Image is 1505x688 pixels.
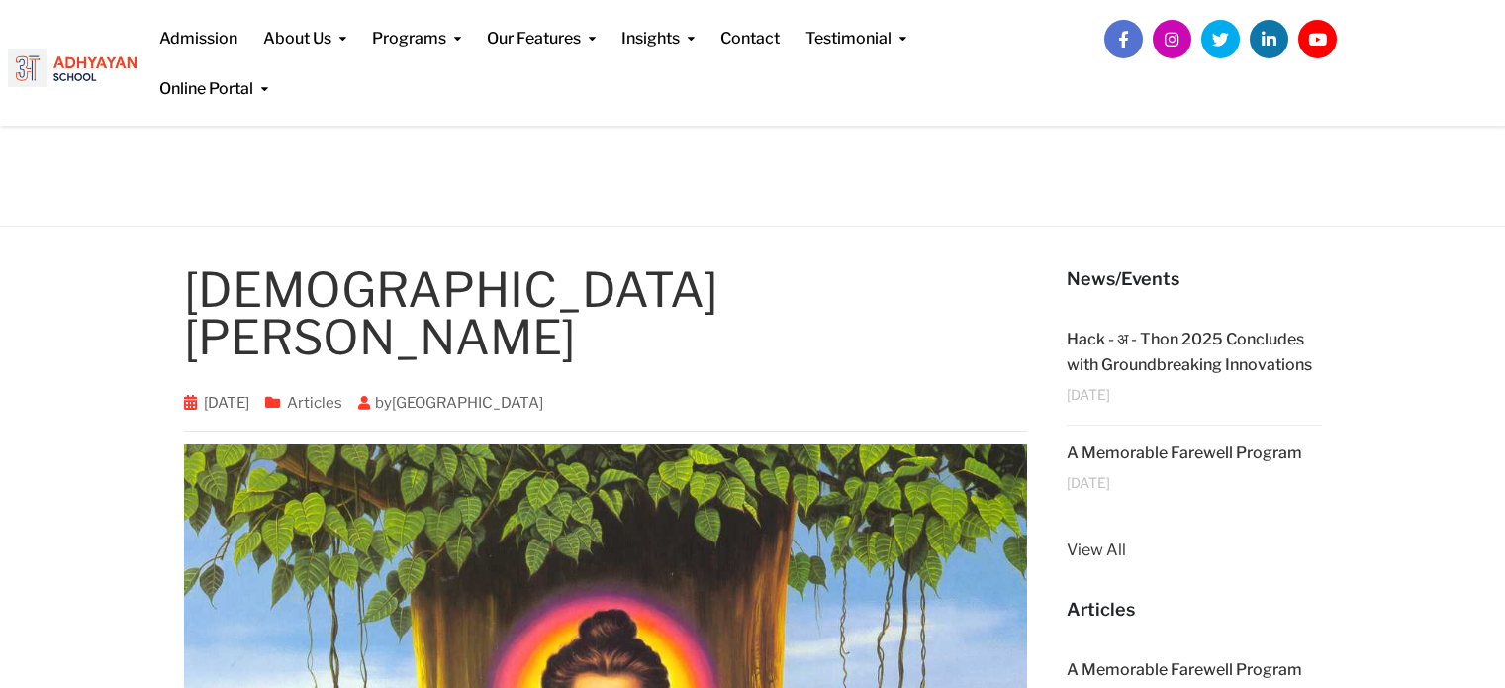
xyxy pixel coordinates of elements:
[204,394,249,412] a: [DATE]
[287,394,342,412] a: Articles
[1067,597,1322,623] h5: Articles
[1067,660,1302,679] a: A Memorable Farewell Program
[392,394,543,412] a: [GEOGRAPHIC_DATA]
[1067,538,1322,563] a: View All
[1067,266,1322,292] h5: News/Events
[1067,443,1302,462] a: A Memorable Farewell Program
[350,394,551,412] span: by
[1067,387,1110,402] span: [DATE]
[159,50,268,101] a: Online Portal
[1067,330,1312,374] a: Hack - अ - Thon 2025 Concludes with Groundbreaking Innovations
[1067,475,1110,490] span: [DATE]
[184,266,1028,361] h1: [DEMOGRAPHIC_DATA][PERSON_NAME]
